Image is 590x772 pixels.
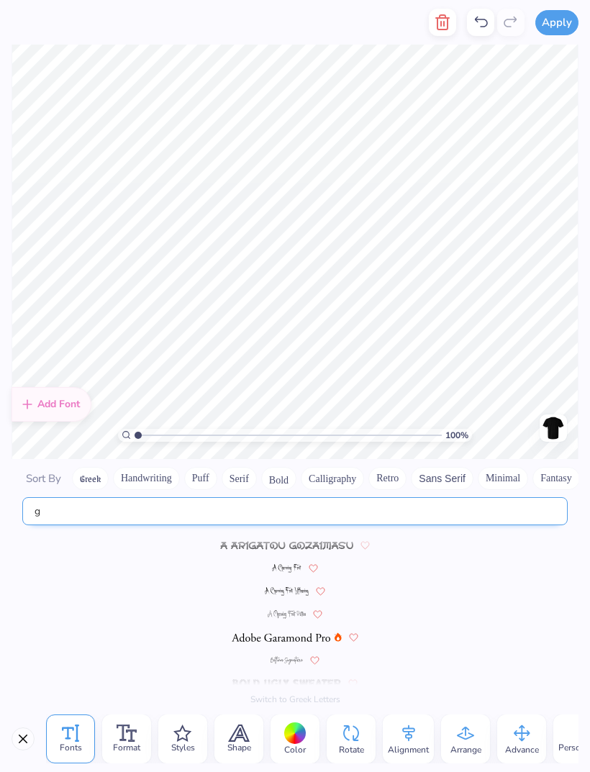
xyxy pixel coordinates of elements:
[250,694,340,705] button: Switch to Greek Letters
[478,467,528,490] button: Minimal
[339,744,364,755] span: Rotate
[265,587,309,596] img: A Charming Font Leftleaning
[535,10,578,35] button: Apply
[26,471,61,486] span: Sort By
[232,633,330,642] img: Adobe Garamond Pro
[232,679,341,688] img: Bold Ugly Sweater
[445,429,468,442] span: 100 %
[12,727,35,750] button: Close
[72,467,109,490] button: Greek
[184,467,217,490] button: Puff
[261,467,296,490] button: Bold
[272,564,301,573] img: A Charming Font
[60,742,82,753] span: Fonts
[171,742,195,753] span: Styles
[268,610,307,619] img: A Charming Font Outline
[388,744,429,755] span: Alignment
[301,467,364,490] button: Calligraphy
[22,497,568,525] input: Search
[12,387,91,422] div: Add Font
[542,417,565,440] img: Back
[227,742,251,753] span: Shape
[505,744,539,755] span: Advance
[113,742,140,753] span: Format
[113,467,180,490] button: Handwriting
[532,467,580,490] button: Fantasy
[411,467,473,490] button: Sans Serif
[271,656,302,665] img: Bettina Signature
[368,467,407,490] button: Retro
[450,744,481,755] span: Arrange
[284,744,306,755] span: Color
[222,467,257,490] button: Serif
[220,541,353,550] img: a Arigatou Gozaimasu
